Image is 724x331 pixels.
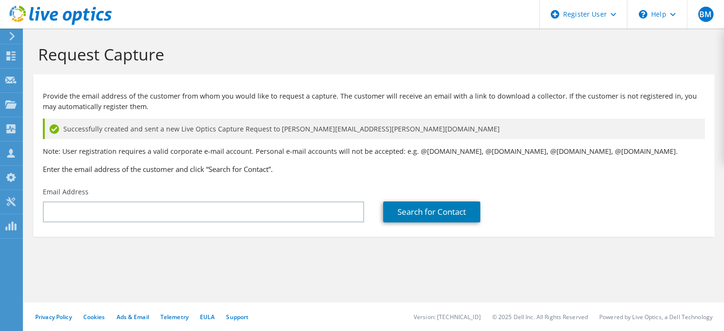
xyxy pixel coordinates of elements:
a: EULA [200,313,215,321]
label: Email Address [43,187,89,197]
svg: \n [639,10,647,19]
span: BM [698,7,714,22]
a: Telemetry [160,313,188,321]
h1: Request Capture [38,44,705,64]
span: Successfully created and sent a new Live Optics Capture Request to [PERSON_NAME][EMAIL_ADDRESS][P... [63,124,500,134]
p: Provide the email address of the customer from whom you would like to request a capture. The cust... [43,91,705,112]
a: Support [226,313,248,321]
h3: Enter the email address of the customer and click “Search for Contact”. [43,164,705,174]
li: Powered by Live Optics, a Dell Technology [599,313,713,321]
p: Note: User registration requires a valid corporate e-mail account. Personal e-mail accounts will ... [43,146,705,157]
li: © 2025 Dell Inc. All Rights Reserved [492,313,588,321]
a: Search for Contact [383,201,480,222]
li: Version: [TECHNICAL_ID] [414,313,481,321]
a: Privacy Policy [35,313,72,321]
a: Cookies [83,313,105,321]
a: Ads & Email [117,313,149,321]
